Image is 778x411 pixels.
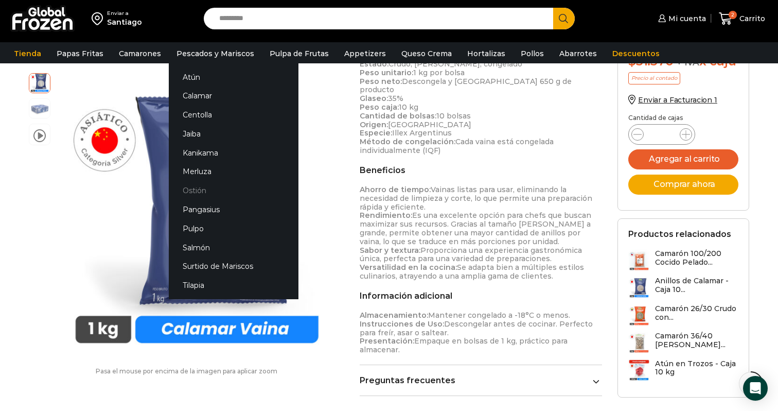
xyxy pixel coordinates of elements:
[169,276,298,295] a: Tilapia
[169,162,298,181] a: Merluza
[339,44,391,63] a: Appetizers
[360,77,402,86] strong: Peso neto:
[652,127,671,142] input: Product quantity
[169,219,298,238] a: Pulpo
[628,277,738,299] a: Anillos de Calamar - Caja 10...
[666,13,706,24] span: Mi cuenta
[743,376,768,401] div: Open Intercom Messenger
[169,257,298,276] a: Surtido de Mariscos
[396,44,457,63] a: Queso Crema
[638,95,717,105] span: Enviar a Facturacion 1
[360,319,444,329] strong: Instrucciones de Uso:
[169,200,298,219] a: Pangasius
[360,42,602,155] p: Vainas de 15 a 18 cm 5 a 8 vainas aprox. Crudo, [PERSON_NAME], congelado 1 kg por bolsa Descongel...
[360,311,428,320] strong: Almacenamiento:
[171,44,259,63] a: Pescados y Mariscos
[628,149,738,169] button: Agregar al carrito
[56,73,338,356] div: 1 / 3
[628,229,731,239] h2: Productos relacionados
[360,185,431,194] strong: Ahorro de tiempo:
[169,87,298,106] a: Calamar
[655,359,738,377] h3: Atún en Trozos - Caja 10 kg
[516,44,549,63] a: Pollos
[360,111,436,121] strong: Cantidad de bolsas:
[360,102,399,112] strong: Peso caja:
[169,106,298,125] a: Centolla
[628,114,738,122] p: Cantidad de cajas
[360,336,414,346] strong: Presentación:
[360,165,602,175] h2: Beneficios
[737,13,765,24] span: Carrito
[628,304,738,327] a: Camarón 26/30 Crudo con...
[655,277,738,294] h3: Anillos de Calamar - Caja 10...
[656,8,706,29] a: Mi cuenta
[360,94,388,103] strong: Glaseo:
[628,249,738,271] a: Camarón 100/200 Cocido Pelado...
[360,263,457,272] strong: Versatilidad en la cocina:
[628,72,680,84] p: Precio al contado
[360,128,392,138] strong: Especie:
[628,95,717,105] a: Enviar a Facturacion 1
[360,59,388,68] strong: Estado:
[56,73,338,356] img: calamar-vaina
[51,44,109,63] a: Papas Fritas
[655,332,738,349] h3: Camarón 36/40 [PERSON_NAME]...
[729,11,737,19] span: 2
[628,332,738,354] a: Camarón 36/40 [PERSON_NAME]...
[114,44,166,63] a: Camarones
[107,10,142,17] div: Enviar a
[360,311,602,354] p: Mantener congelado a -18°C o menos. Descongelar antes de cocinar. Perfecto para freír, asar o sal...
[607,44,665,63] a: Descuentos
[29,368,344,375] p: Pasa el mouse por encima de la imagen para aplicar zoom
[169,238,298,257] a: Salmón
[360,246,420,255] strong: Sabor y textura:
[264,44,334,63] a: Pulpa de Frutas
[462,44,510,63] a: Hortalizas
[553,8,575,29] button: Search button
[169,181,298,200] a: Ostión
[107,17,142,27] div: Santiago
[554,44,602,63] a: Abarrotes
[9,44,46,63] a: Tienda
[655,249,738,267] h3: Camarón 100/200 Cocido Pelado...
[628,359,738,382] a: Atún en Trozos - Caja 10 kg
[169,125,298,144] a: Jaiba
[169,143,298,162] a: Kanikama
[360,137,455,146] strong: Método de congelación:
[360,68,413,77] strong: Peso unitario:
[92,10,107,27] img: address-field-icon.svg
[360,211,412,220] strong: Rendimiento:
[29,72,50,93] span: calamar-vaina
[360,291,602,301] h2: Información adicional
[360,120,388,129] strong: Origen:
[655,304,738,322] h3: Camarón 26/30 Crudo con...
[169,67,298,87] a: Atún
[360,185,602,281] p: Vainas listas para usar, eliminando la necesidad de limpieza y corte, lo que permite una preparac...
[360,375,602,385] a: Preguntas frecuentes
[29,99,50,119] span: 3_Calamar Vaina-Editar
[628,175,738,195] button: Comprar ahora
[716,7,768,31] a: 2 Carrito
